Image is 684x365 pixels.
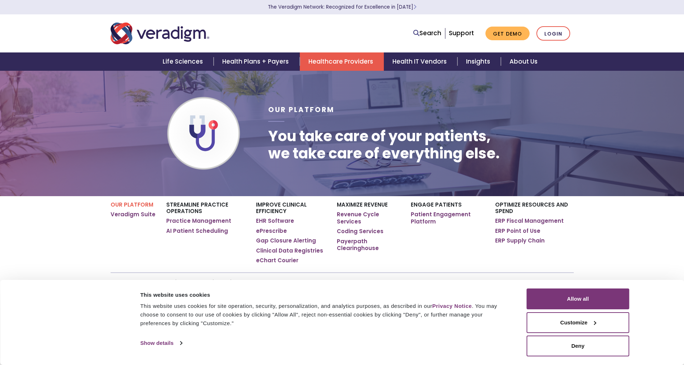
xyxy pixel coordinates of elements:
a: Coding Services [337,228,383,235]
button: Allow all [527,288,629,309]
a: ERP Point of Use [495,227,540,235]
a: ePrescribe [256,227,287,235]
a: Revenue Cycle Services [337,211,400,225]
a: Patient Engagement Platform [411,211,484,225]
span: Learn More [413,4,417,10]
a: AI Patient Scheduling [166,227,228,235]
a: Login [536,26,570,41]
a: Payerpath Clearinghouse [337,238,400,252]
img: Veradigm logo [111,22,209,45]
a: Healthcare Providers [300,52,384,71]
span: Our Platform [268,105,335,115]
a: Health IT Vendors [384,52,457,71]
a: eChart Courier [256,257,298,264]
div: This website uses cookies for site operation, security, personalization, and analytics purposes, ... [140,302,511,328]
a: About Us [501,52,546,71]
a: ERP Fiscal Management [495,217,564,225]
a: EHR Software [256,217,294,225]
h1: You take care of your patients, we take care of everything else. [268,128,500,162]
button: Deny [527,336,629,356]
a: The Veradigm Network: Recognized for Excellence in [DATE]Learn More [268,4,417,10]
button: Customize [527,312,629,333]
a: Support [449,29,474,37]
a: Life Sciences [154,52,214,71]
a: Veradigm Suite [111,211,155,218]
a: Get Demo [485,27,530,41]
a: ERP Supply Chain [495,237,545,244]
a: Clinical Data Registries [256,247,323,254]
a: Search [413,28,441,38]
a: Healthcare Providers [135,278,188,285]
a: Practice Management [166,217,231,225]
a: Home [111,278,125,285]
a: Health Plans + Payers [214,52,299,71]
div: This website uses cookies [140,291,511,299]
a: Privacy Notice [432,303,472,309]
a: Gap Closure Alerting [256,237,316,244]
a: Show details [140,338,182,348]
a: Insights [457,52,501,71]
